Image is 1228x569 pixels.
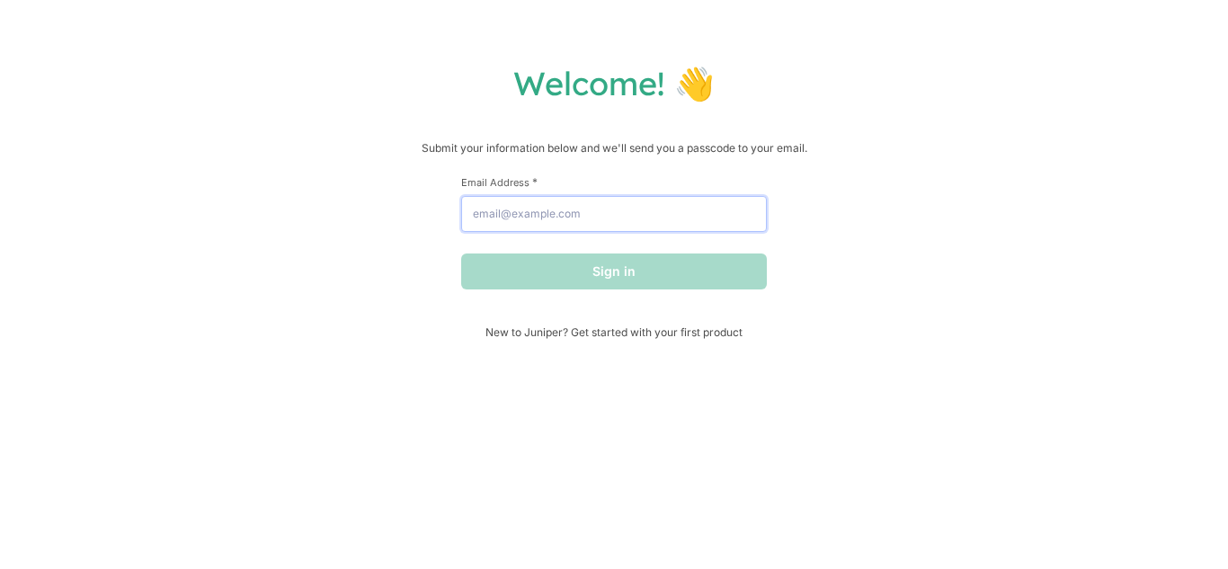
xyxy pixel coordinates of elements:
[461,196,767,232] input: email@example.com
[461,325,767,339] span: New to Juniper? Get started with your first product
[532,175,538,189] span: This field is required.
[18,63,1210,103] h1: Welcome! 👋
[461,175,767,189] label: Email Address
[18,139,1210,157] p: Submit your information below and we'll send you a passcode to your email.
